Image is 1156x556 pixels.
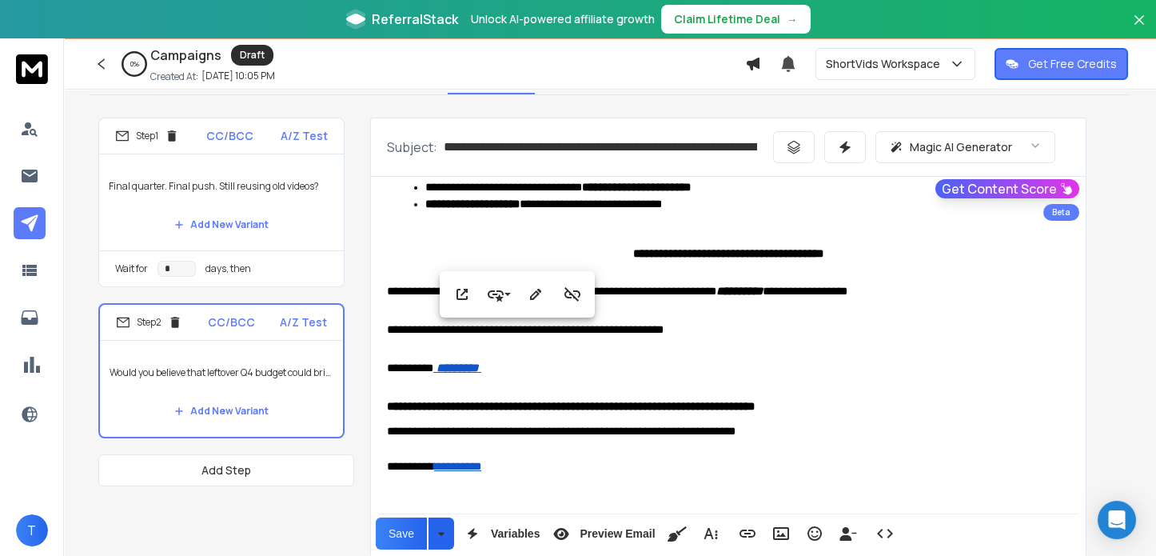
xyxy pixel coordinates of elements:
[576,527,658,541] span: Preview Email
[115,262,148,275] p: Wait for
[1028,56,1117,72] p: Get Free Credits
[16,514,48,546] button: T
[661,5,811,34] button: Claim Lifetime Deal→
[150,46,221,65] h1: Campaigns
[1129,10,1150,48] button: Close banner
[280,314,327,330] p: A/Z Test
[130,59,139,69] p: 0 %
[150,70,198,83] p: Created At:
[109,164,334,209] p: Final quarter. Final push. Still reusing old videos?
[161,209,281,241] button: Add New Variant
[231,45,273,66] div: Draft
[696,518,726,550] button: More Text
[870,518,900,550] button: Code View
[935,179,1079,198] button: Get Content Score
[98,454,354,486] button: Add Step
[766,518,796,550] button: Insert Image (Ctrl+P)
[447,278,477,310] button: Open Link
[372,10,458,29] span: ReferralStack
[98,303,345,438] li: Step2CC/BCCA/Z TestWould you believe that leftover Q4 budget could bring 10X visibility?Add New V...
[116,315,182,330] div: Step 2
[205,262,251,275] p: days, then
[546,518,658,550] button: Preview Email
[833,518,863,550] button: Insert Unsubscribe Link
[206,128,253,144] p: CC/BCC
[875,131,1055,163] button: Magic AI Generator
[662,518,692,550] button: Clean HTML
[826,56,947,72] p: ShortVids Workspace
[910,139,1012,155] p: Magic AI Generator
[376,518,427,550] button: Save
[1043,204,1079,221] div: Beta
[110,350,333,395] p: Would you believe that leftover Q4 budget could bring 10X visibility?
[201,70,275,82] p: [DATE] 10:05 PM
[995,48,1128,80] button: Get Free Credits
[799,518,830,550] button: Emoticons
[457,518,544,550] button: Variables
[488,527,544,541] span: Variables
[1098,501,1136,539] div: Open Intercom Messenger
[732,518,763,550] button: Insert Link (Ctrl+K)
[115,129,179,143] div: Step 1
[208,314,255,330] p: CC/BCC
[161,395,281,427] button: Add New Variant
[484,278,514,310] button: Style
[281,128,328,144] p: A/Z Test
[557,278,588,310] button: Unlink
[787,11,798,27] span: →
[387,138,437,157] p: Subject:
[471,11,655,27] p: Unlock AI-powered affiliate growth
[98,118,345,287] li: Step1CC/BCCA/Z TestFinal quarter. Final push. Still reusing old videos?Add New VariantWait forday...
